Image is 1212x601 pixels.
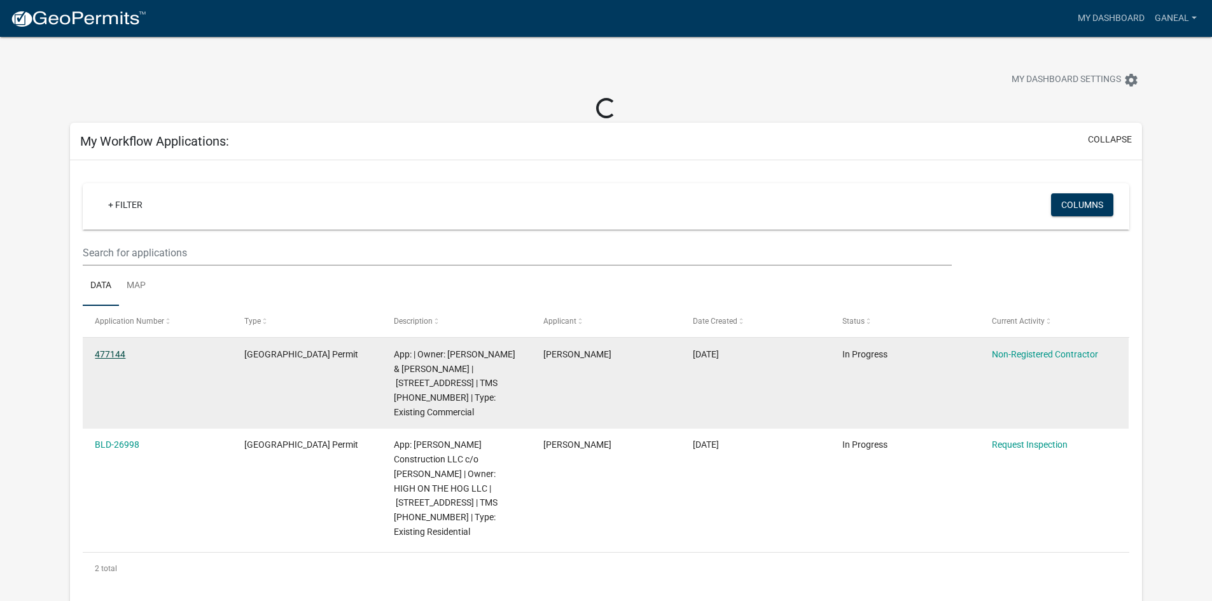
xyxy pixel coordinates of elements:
[394,317,433,326] span: Description
[1012,73,1121,88] span: My Dashboard Settings
[394,349,515,417] span: App: | Owner: GARVIN ROGER & LYDA LAVERNE | 9387 GRAYS HWY | TMS 060-00-01-019 | Type: Existing C...
[543,439,611,450] span: Gerald A Neal
[992,349,1098,359] a: Non-Registered Contractor
[979,306,1129,336] datatable-header-cell: Current Activity
[543,349,611,359] span: Gerald A Neal
[83,553,1129,584] div: 2 total
[244,317,261,326] span: Type
[83,240,951,266] input: Search for applications
[842,349,888,359] span: In Progress
[830,306,979,336] datatable-header-cell: Status
[1088,133,1132,146] button: collapse
[70,160,1142,597] div: collapse
[394,439,498,537] span: App: Neal's Construction LLC c/o Gerald A. Neal | Owner: HIGH ON THE HOG LLC | 3051 ALLIGATOR ALL...
[244,439,358,450] span: Jasper County Building Permit
[992,439,1068,450] a: Request Inspection
[244,349,358,359] span: Jasper County Building Permit
[119,266,153,307] a: Map
[95,317,164,326] span: Application Number
[992,317,1045,326] span: Current Activity
[382,306,531,336] datatable-header-cell: Description
[1051,193,1113,216] button: Columns
[693,349,719,359] span: 09/11/2025
[693,439,719,450] span: 08/25/2023
[842,317,865,326] span: Status
[83,306,232,336] datatable-header-cell: Application Number
[531,306,681,336] datatable-header-cell: Applicant
[95,439,139,450] a: BLD-26998
[1073,6,1150,31] a: My Dashboard
[1001,67,1149,92] button: My Dashboard Settingssettings
[80,134,229,149] h5: My Workflow Applications:
[842,439,888,450] span: In Progress
[681,306,830,336] datatable-header-cell: Date Created
[98,193,153,216] a: + Filter
[232,306,382,336] datatable-header-cell: Type
[543,317,576,326] span: Applicant
[1150,6,1202,31] a: ganeal
[95,349,125,359] a: 477144
[83,266,119,307] a: Data
[693,317,737,326] span: Date Created
[1124,73,1139,88] i: settings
